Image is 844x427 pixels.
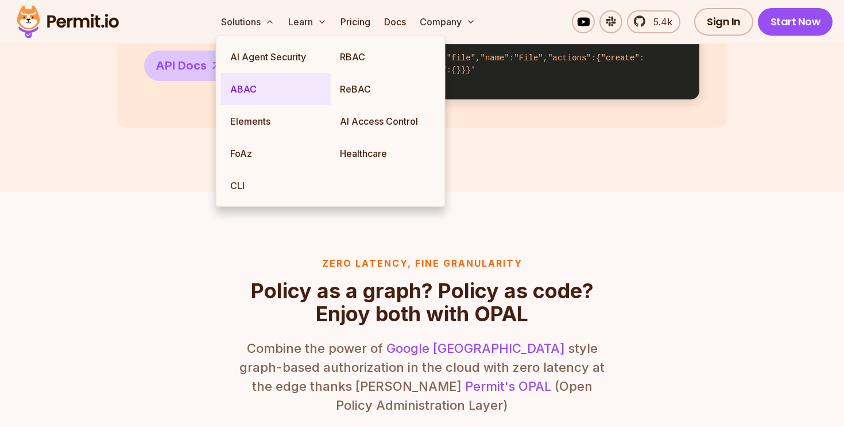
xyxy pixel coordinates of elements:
[221,137,331,170] a: FoAz
[221,41,331,73] a: AI Agent Security
[221,105,331,137] a: Elements
[646,15,672,29] span: 5.4k
[548,53,591,63] span: "actions"
[238,279,606,325] h2: Policy as a graph? Policy as code? Enjoy both with OPAL
[347,49,699,78] code: -- -raw '{ : , : , :{ :{}, :{}, :{}}}'
[11,2,124,41] img: Permit logo
[238,339,606,415] p: Combine the power of style graph-based authorization in the cloud with zero latency at the edge t...
[694,8,753,36] a: Sign In
[758,8,833,36] a: Start Now
[221,73,331,105] a: ABAC
[238,256,606,270] h3: Zero latency, fine granularity
[336,10,375,33] a: Pricing
[216,10,279,33] button: Solutions
[386,341,565,356] a: Google [GEOGRAPHIC_DATA]
[480,53,509,63] span: "name"
[331,41,440,73] a: RBAC
[331,73,440,105] a: ReBAC
[156,57,207,74] span: API Docs
[627,10,680,33] a: 5.4k
[447,53,475,63] span: "file"
[144,51,231,81] a: API Docs
[465,379,551,394] a: Permit's OPAL
[601,53,640,63] span: "create"
[380,10,411,33] a: Docs
[514,53,543,63] span: "File"
[331,105,440,137] a: AI Access Control
[415,10,480,33] button: Company
[221,170,331,202] a: CLI
[284,10,331,33] button: Learn
[331,137,440,170] a: Healthcare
